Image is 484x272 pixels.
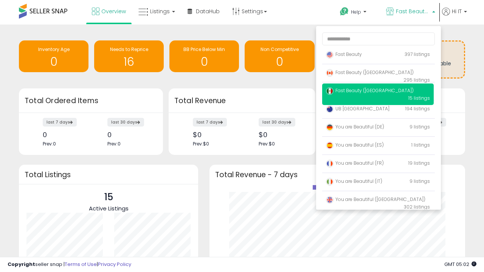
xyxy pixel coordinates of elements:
span: BB Price Below Min [183,46,225,53]
span: Listings [150,8,170,15]
span: 1 listings [411,142,430,148]
a: Inventory Age 0 [19,40,88,72]
img: uk.png [326,196,334,204]
span: Help [351,9,361,15]
span: 9 listings [410,178,430,184]
img: australia.png [326,105,334,113]
div: 0 [43,131,85,139]
span: Hi IT [452,8,462,15]
a: Non Competitive 0 [245,40,314,72]
span: 2025-10-14 05:02 GMT [444,261,476,268]
a: Privacy Policy [98,261,131,268]
label: last 7 days [193,118,227,127]
span: You are Beautiful (DE) [326,124,384,130]
strong: Copyright [8,261,35,268]
h3: Total Revenue - 7 days [215,172,459,178]
span: Active Listings [89,204,129,212]
span: Prev: 0 [43,141,56,147]
a: Terms of Use [65,261,97,268]
img: italy.png [326,178,334,185]
h3: Total Ordered Items [25,96,157,106]
img: germany.png [326,124,334,131]
img: usa.png [326,51,334,59]
label: last 7 days [43,118,77,127]
img: mexico.png [326,87,334,95]
div: 0 [107,131,150,139]
span: 397 listings [405,51,430,57]
span: Prev: 0 [107,141,121,147]
span: 15 listings [408,95,430,101]
span: Fast Beauty [326,51,362,57]
span: Fast Beauty ([GEOGRAPHIC_DATA]) [326,69,414,76]
span: Fast Beauty ([GEOGRAPHIC_DATA]) [396,8,430,15]
h3: Total Revenue [174,96,310,106]
h1: 16 [98,56,160,68]
span: DataHub [196,8,220,15]
span: Overview [101,8,126,15]
div: seller snap | | [8,261,131,268]
span: Non Competitive [261,46,299,53]
span: Inventory Age [38,46,70,53]
span: 194 listings [405,105,430,112]
label: last 30 days [259,118,295,127]
span: 19 listings [408,160,430,166]
span: 9 listings [410,124,430,130]
h1: 0 [248,56,310,68]
label: last 30 days [107,118,144,127]
img: spain.png [326,142,334,149]
h1: 0 [23,56,85,68]
span: Prev: $0 [193,141,209,147]
img: canada.png [326,69,334,77]
span: UB [GEOGRAPHIC_DATA] [326,105,389,112]
a: Needs to Reprice 16 [94,40,164,72]
div: $0 [193,131,236,139]
i: Get Help [340,7,349,16]
span: You are Beautiful ([GEOGRAPHIC_DATA]) [326,196,425,202]
span: You are Beautiful (IT) [326,178,382,184]
div: $0 [259,131,302,139]
h1: 0 [173,56,235,68]
a: Hi IT [442,8,467,25]
span: Prev: $0 [259,141,275,147]
span: 295 listings [403,77,430,83]
img: france.png [326,160,334,167]
a: Help [334,1,379,25]
span: Needs to Reprice [110,46,148,53]
span: You are Beautiful (ES) [326,142,384,148]
p: 15 [89,190,129,204]
span: 302 listings [404,204,430,210]
span: You are Beautiful (FR) [326,160,384,166]
h3: Total Listings [25,172,192,178]
a: BB Price Below Min 0 [169,40,239,72]
span: Fast Beauty ([GEOGRAPHIC_DATA]) [326,87,414,94]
